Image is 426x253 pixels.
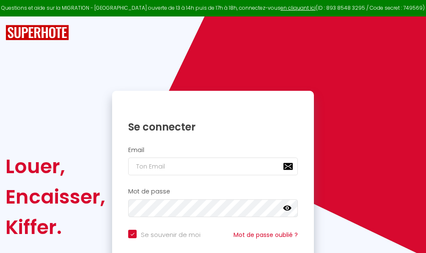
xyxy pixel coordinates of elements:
h1: Se connecter [128,120,298,133]
input: Ton Email [128,158,298,175]
div: Encaisser, [5,182,105,212]
h2: Email [128,147,298,154]
h2: Mot de passe [128,188,298,195]
a: Mot de passe oublié ? [234,231,298,239]
div: Louer, [5,151,105,182]
img: SuperHote logo [5,25,69,41]
a: en cliquant ici [280,4,316,11]
div: Kiffer. [5,212,105,242]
